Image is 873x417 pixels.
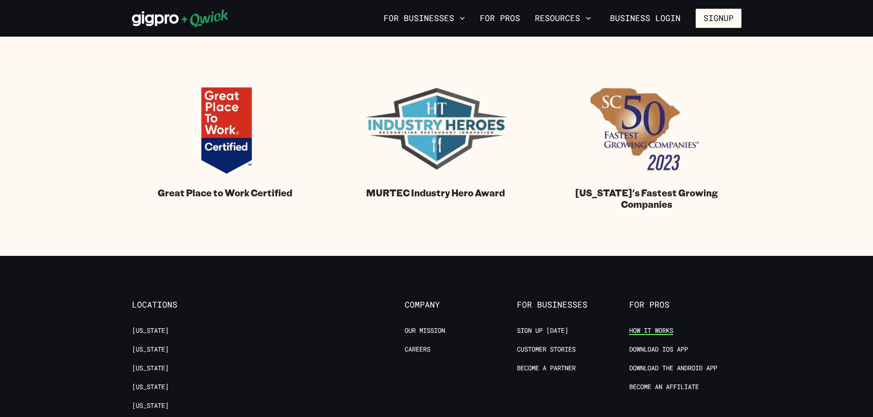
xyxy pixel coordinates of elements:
[132,383,169,391] a: [US_STATE]
[345,77,528,180] img: The MURTEC Industry Hero Award recognizes Gigpro's commitment to making a difference in the hospi...
[405,300,517,310] span: Company
[134,77,318,199] a: Great Place to Work Certified
[531,11,595,26] button: Resources
[553,77,736,180] img: Gigpro ranks #1 fastest growing company in South Carolina 2023
[696,9,741,28] button: Signup
[366,187,505,199] span: MURTEC Industry Hero Award
[602,9,688,28] a: Business Login
[405,345,430,354] a: Careers
[629,345,688,354] a: Download IOS App
[629,326,673,335] a: How it Works
[134,77,318,180] img: Gigpro is Great Place to Work Certified
[558,187,735,210] span: [US_STATE]'s Fastest Growing Companies
[629,364,717,373] a: Download the Android App
[517,300,629,310] span: For Businesses
[629,300,741,310] span: For Pros
[629,383,699,391] a: Become an Affiliate
[158,187,292,199] span: Great Place to Work Certified
[132,364,169,373] a: [US_STATE]
[132,401,169,410] a: [US_STATE]
[132,326,169,335] a: [US_STATE]
[405,326,445,335] a: Our Mission
[517,345,576,354] a: Customer stories
[380,11,469,26] button: For Businesses
[517,326,568,335] a: Sign up [DATE]
[132,300,244,310] span: Locations
[517,364,576,373] a: Become a Partner
[345,77,528,199] a: MURTEC Industry Hero Award
[476,11,524,26] a: For Pros
[132,345,169,354] a: [US_STATE]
